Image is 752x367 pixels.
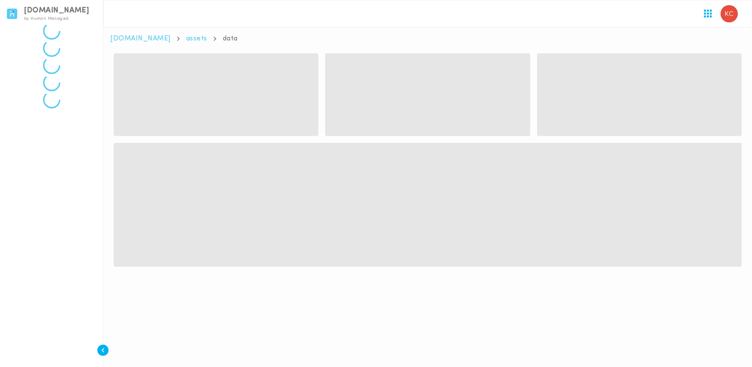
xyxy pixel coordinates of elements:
a: [DOMAIN_NAME] [110,35,171,42]
p: data [223,34,238,43]
button: User [717,2,741,26]
h6: [DOMAIN_NAME] [24,8,90,14]
nav: breadcrumb [110,34,745,43]
a: assets [186,35,207,42]
img: invicta.io [7,9,17,19]
img: Kristofferson Campilan [721,5,738,22]
span: by Human Managed [24,16,68,21]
